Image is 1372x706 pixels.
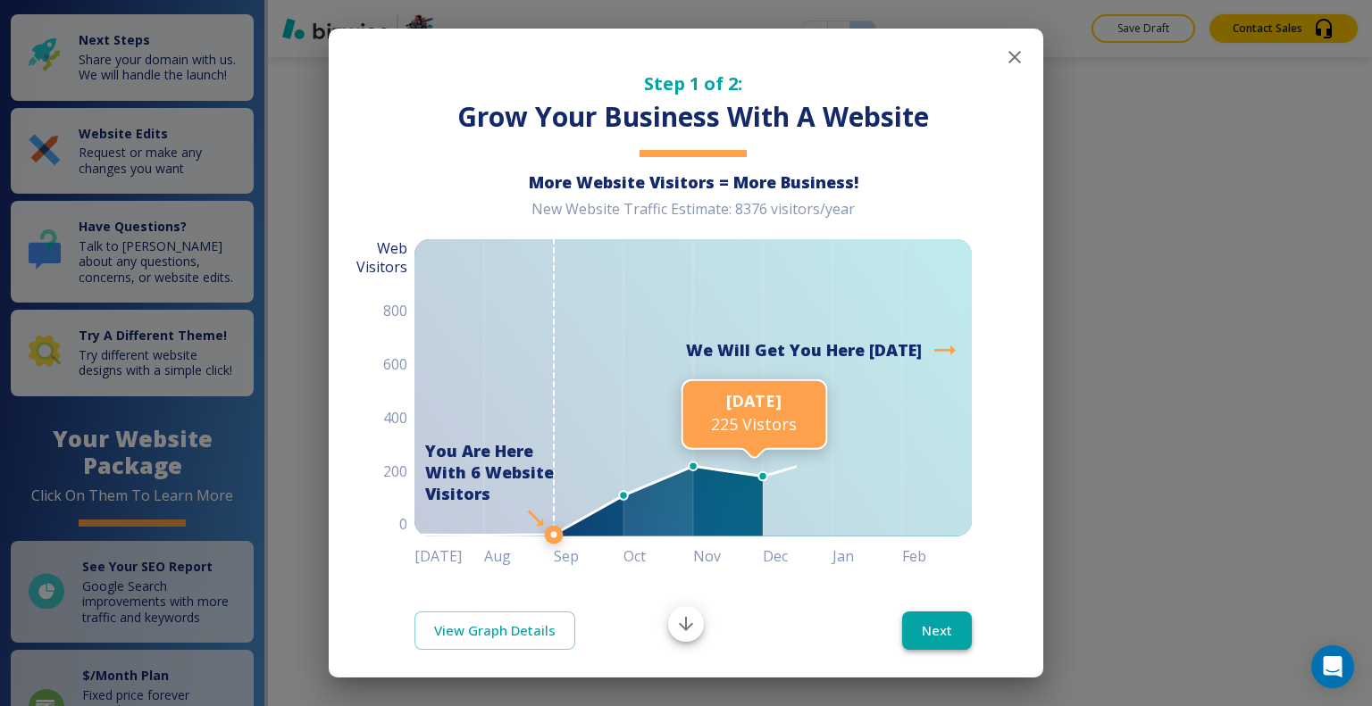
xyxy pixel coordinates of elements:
[414,71,972,96] h5: Step 1 of 2:
[414,200,972,233] div: New Website Traffic Estimate: 8376 visitors/year
[1311,645,1354,688] div: Open Intercom Messenger
[763,544,832,569] h6: Dec
[414,544,484,569] h6: [DATE]
[414,611,575,649] a: View Graph Details
[668,606,704,642] button: Scroll to bottom
[414,99,972,136] h3: Grow Your Business With A Website
[623,544,693,569] h6: Oct
[484,544,554,569] h6: Aug
[554,544,623,569] h6: Sep
[902,611,972,649] button: Next
[902,544,972,569] h6: Feb
[414,171,972,193] h6: More Website Visitors = More Business!
[693,544,763,569] h6: Nov
[832,544,902,569] h6: Jan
